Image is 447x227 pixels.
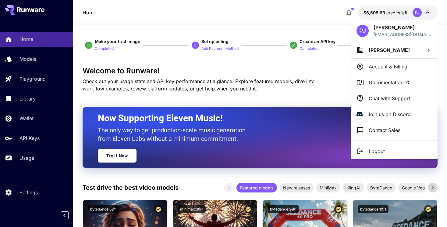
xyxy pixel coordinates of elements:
[369,148,385,155] p: Logout
[369,95,410,102] p: Chat with Support
[374,31,432,38] p: [EMAIL_ADDRESS][DOMAIN_NAME]
[374,24,432,31] p: [PERSON_NAME]
[369,126,400,134] p: Contact Sales
[374,31,432,38] div: ff-juice@163.com
[357,25,369,37] div: PJ
[369,79,409,86] span: Documentation
[351,42,438,58] button: [PERSON_NAME]
[369,63,407,70] p: Account & Billing
[369,47,410,53] span: [PERSON_NAME]
[367,111,411,118] p: Join us on Discord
